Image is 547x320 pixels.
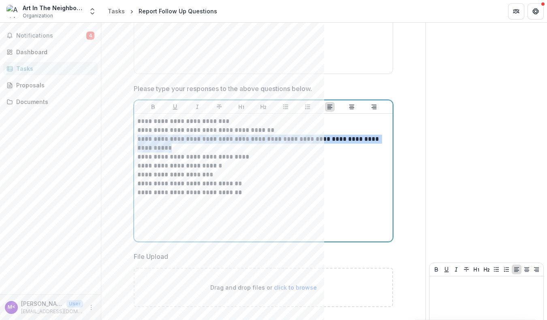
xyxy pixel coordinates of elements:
[23,12,53,19] span: Organization
[16,32,86,39] span: Notifications
[21,299,63,308] p: [PERSON_NAME] <[EMAIL_ADDRESS][DOMAIN_NAME]>
[462,265,471,274] button: Strike
[508,3,524,19] button: Partners
[502,265,511,274] button: Ordered List
[512,265,521,274] button: Align Left
[87,3,98,19] button: Open entity switcher
[482,265,491,274] button: Heading 2
[325,102,335,112] button: Align Left
[8,305,15,310] div: Mollie Burke <artintheneighborhoodvt@gmail.com>
[139,7,217,15] div: Report Follow Up Questions
[369,102,379,112] button: Align Right
[3,29,98,42] button: Notifications4
[86,32,94,40] span: 4
[281,102,291,112] button: Bullet List
[3,78,98,92] a: Proposals
[532,265,541,274] button: Align Right
[134,252,168,261] p: File Upload
[522,265,532,274] button: Align Center
[303,102,312,112] button: Ordered List
[21,308,83,315] p: [EMAIL_ADDRESS][DOMAIN_NAME]
[528,3,544,19] button: Get Help
[170,102,180,112] button: Underline
[214,102,224,112] button: Strike
[192,102,202,112] button: Italicize
[259,102,268,112] button: Heading 2
[3,45,98,59] a: Dashboard
[237,102,246,112] button: Heading 1
[3,95,98,108] a: Documents
[472,265,481,274] button: Heading 1
[23,4,83,12] div: Art In The Neighborhood
[210,283,317,292] p: Drag and drop files or
[66,300,83,307] p: User
[451,265,461,274] button: Italicize
[442,265,451,274] button: Underline
[16,97,91,106] div: Documents
[105,5,220,17] nav: breadcrumb
[16,48,91,56] div: Dashboard
[86,303,96,312] button: More
[134,84,312,93] p: Please type your responses to the above questions below.
[16,81,91,89] div: Proposals
[274,284,317,291] span: click to browse
[16,64,91,73] div: Tasks
[6,5,19,18] img: Art In The Neighborhood
[105,5,128,17] a: Tasks
[432,265,441,274] button: Bold
[148,102,158,112] button: Bold
[347,102,357,112] button: Align Center
[3,62,98,75] a: Tasks
[108,7,125,15] div: Tasks
[491,265,501,274] button: Bullet List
